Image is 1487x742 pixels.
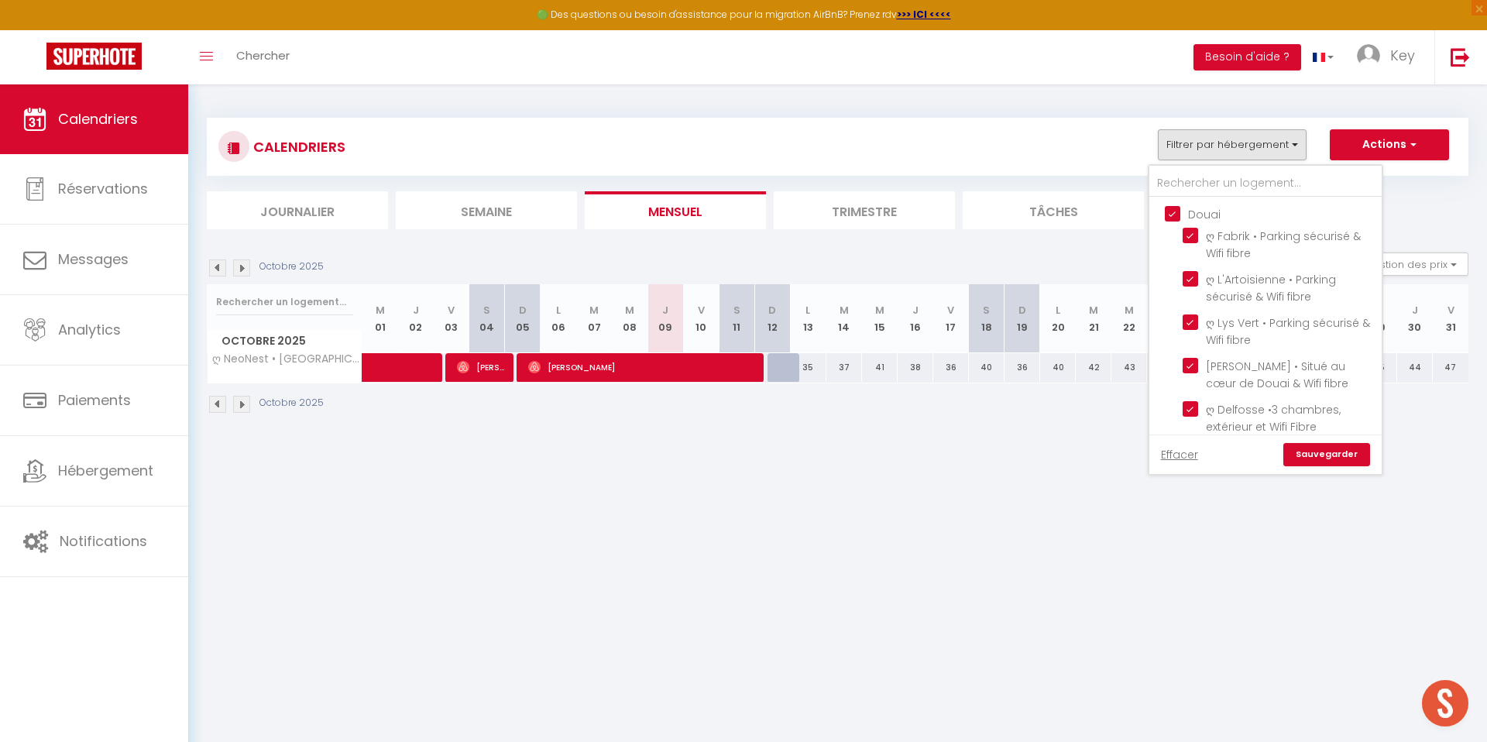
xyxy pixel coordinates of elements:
[259,259,324,274] p: Octobre 2025
[1161,446,1198,463] a: Effacer
[969,284,1004,353] th: 18
[1004,353,1040,382] div: 36
[719,284,754,353] th: 11
[862,353,898,382] div: 41
[556,303,561,318] abbr: L
[1422,680,1468,727] div: Ouvrir le chat
[457,352,504,382] span: [PERSON_NAME]
[969,353,1004,382] div: 40
[898,284,933,353] th: 16
[259,396,324,411] p: Octobre 2025
[249,129,345,164] h3: CALENDRIERS
[396,191,577,229] li: Semaine
[790,284,826,353] th: 13
[1330,129,1449,160] button: Actions
[1390,46,1415,65] span: Key
[754,284,790,353] th: 12
[1357,44,1380,67] img: ...
[225,30,301,84] a: Chercher
[983,303,990,318] abbr: S
[58,390,131,410] span: Paiements
[826,284,862,353] th: 14
[698,303,705,318] abbr: V
[963,191,1144,229] li: Tâches
[683,284,719,353] th: 10
[897,8,951,21] a: >>> ICI <<<<
[585,191,766,229] li: Mensuel
[519,303,527,318] abbr: D
[840,303,849,318] abbr: M
[1149,170,1382,198] input: Rechercher un logement...
[1004,284,1040,353] th: 19
[1018,303,1026,318] abbr: D
[933,353,969,382] div: 36
[1206,359,1348,391] span: [PERSON_NAME] • Situé au cœur de Douai & Wifi fibre
[898,353,933,382] div: 38
[1193,44,1301,70] button: Besoin d'aide ?
[1353,252,1468,276] button: Gestion des prix
[933,284,969,353] th: 17
[58,249,129,269] span: Messages
[647,284,683,353] th: 09
[625,303,634,318] abbr: M
[1206,402,1341,435] span: ღ Delfosse •3 chambres, extérieur et Wifi Fibre
[1089,303,1098,318] abbr: M
[1158,129,1307,160] button: Filtrer par hébergement
[1451,47,1470,67] img: logout
[1111,353,1147,382] div: 43
[469,284,505,353] th: 04
[1345,30,1434,84] a: ... Key
[1206,272,1336,304] span: ღ L'Artoisienne • Parking sécurisé & Wifi fibre
[805,303,810,318] abbr: L
[1397,353,1433,382] div: 44
[774,191,955,229] li: Trimestre
[376,303,385,318] abbr: M
[58,461,153,480] span: Hébergement
[236,47,290,64] span: Chercher
[1283,443,1370,466] a: Sauvegarder
[1397,284,1433,353] th: 30
[528,352,754,382] span: [PERSON_NAME]
[1040,353,1076,382] div: 40
[1076,353,1111,382] div: 42
[589,303,599,318] abbr: M
[448,303,455,318] abbr: V
[862,284,898,353] th: 15
[912,303,919,318] abbr: J
[612,284,647,353] th: 08
[208,330,362,352] span: Octobre 2025
[541,284,576,353] th: 06
[790,353,826,382] div: 35
[210,353,365,365] span: ღ NeoNest • [GEOGRAPHIC_DATA] , Wifi & Cour
[1206,228,1361,261] span: ღ Fabrik • Parking sécurisé & Wifi fibre
[46,43,142,70] img: Super Booking
[413,303,419,318] abbr: J
[1076,284,1111,353] th: 21
[1111,284,1147,353] th: 22
[1206,315,1370,348] span: ღ Lys Vert • Parking sécurisé & Wifi fibre
[1125,303,1134,318] abbr: M
[733,303,740,318] abbr: S
[576,284,612,353] th: 07
[1148,164,1383,476] div: Filtrer par hébergement
[207,191,388,229] li: Journalier
[58,179,148,198] span: Réservations
[1056,303,1060,318] abbr: L
[505,284,541,353] th: 05
[434,284,469,353] th: 03
[398,284,434,353] th: 02
[1448,303,1454,318] abbr: V
[947,303,954,318] abbr: V
[1433,284,1468,353] th: 31
[362,284,398,353] th: 01
[58,320,121,339] span: Analytics
[662,303,668,318] abbr: J
[875,303,884,318] abbr: M
[826,353,862,382] div: 37
[58,109,138,129] span: Calendriers
[216,288,353,316] input: Rechercher un logement...
[1433,353,1468,382] div: 47
[768,303,776,318] abbr: D
[1412,303,1418,318] abbr: J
